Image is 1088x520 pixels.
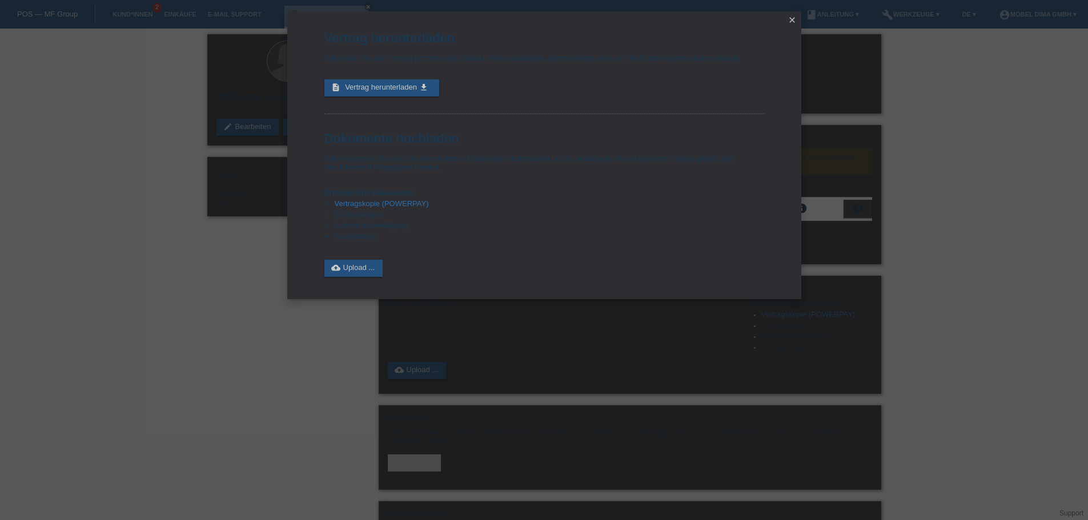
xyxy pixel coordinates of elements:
[324,31,764,45] h1: Vertrag herunterladen
[324,188,764,197] h4: Erforderliche Dokumente
[335,232,764,243] li: Kaufquittung
[335,199,429,208] a: Vertragskopie (POWERPAY)
[335,210,764,221] li: ID-/Passkopie
[419,83,428,92] i: get_app
[788,15,797,25] i: close
[324,131,764,146] h1: Dokumente hochladen
[331,83,340,92] i: description
[785,14,800,27] a: close
[324,54,764,62] p: Bitte laden Sie den Vertrag jetzt herunter. Danach bitte ausdrucken, unterschreiben und von der K...
[331,263,340,272] i: cloud_upload
[324,79,439,96] a: description Vertrag herunterladen get_app
[324,260,383,277] a: cloud_uploadUpload ...
[335,221,764,232] li: Aufenthaltsbewilligung
[324,154,764,171] p: Bitte vergessen Sie nicht die erforderlichen Dokumente hochzuladen und zu bestätigen. Nur so kann...
[345,83,417,91] span: Vertrag herunterladen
